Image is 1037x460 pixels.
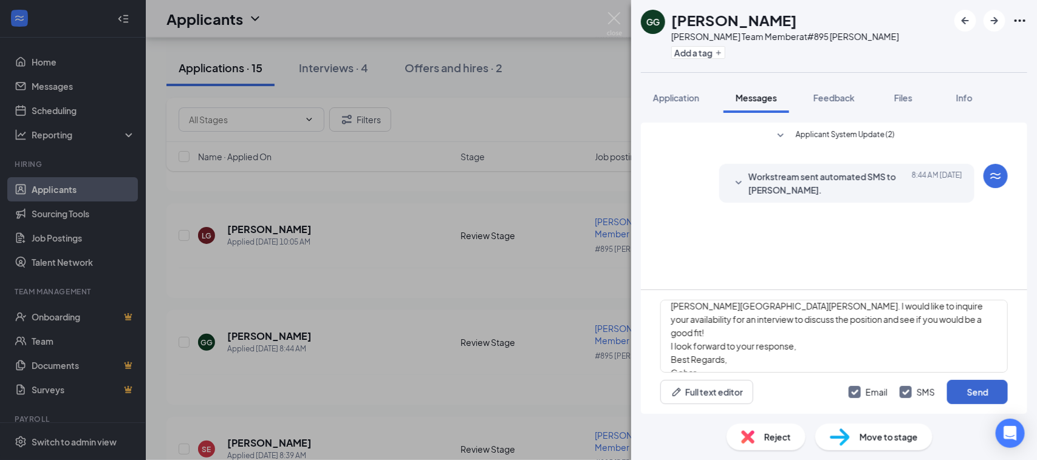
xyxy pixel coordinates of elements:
[773,129,788,143] svg: SmallChevronDown
[894,92,912,103] span: Files
[996,419,1025,448] div: Open Intercom Messenger
[956,92,973,103] span: Info
[1013,13,1027,28] svg: Ellipses
[653,92,699,103] span: Application
[988,169,1003,183] svg: WorkstreamLogo
[764,430,791,444] span: Reject
[796,129,895,143] span: Applicant System Update (2)
[813,92,855,103] span: Feedback
[731,176,746,191] svg: SmallChevronDown
[736,92,777,103] span: Messages
[912,170,962,197] span: [DATE] 8:44 AM
[954,10,976,32] button: ArrowLeftNew
[773,129,895,143] button: SmallChevronDownApplicant System Update (2)
[987,13,1002,28] svg: ArrowRight
[671,30,899,42] div: [PERSON_NAME] Team Member at #895 [PERSON_NAME]
[748,170,908,197] span: Workstream sent automated SMS to [PERSON_NAME].
[958,13,973,28] svg: ArrowLeftNew
[984,10,1005,32] button: ArrowRight
[671,46,725,59] button: PlusAdd a tag
[660,300,1008,373] textarea: Hi [PERSON_NAME], I am [PERSON_NAME], General Manager of [PERSON_NAME]'s Located at [PERSON_NAME]...
[646,16,660,28] div: GG
[860,430,918,444] span: Move to stage
[660,380,753,404] button: Full text editorPen
[947,380,1008,404] button: Send
[671,10,797,30] h1: [PERSON_NAME]
[715,49,722,56] svg: Plus
[671,386,683,398] svg: Pen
